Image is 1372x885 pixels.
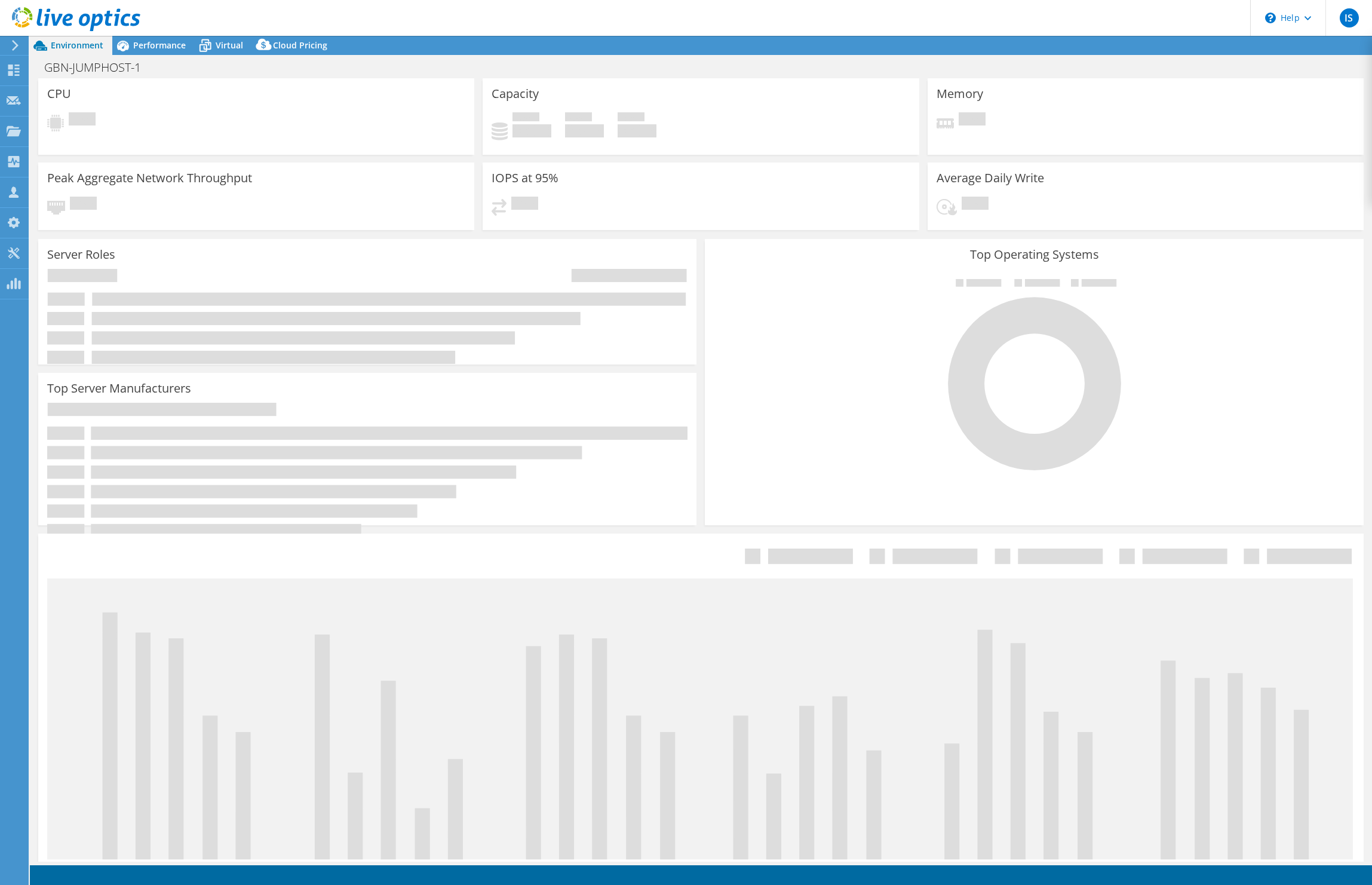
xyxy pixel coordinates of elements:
span: Pending [511,197,538,213]
h3: Top Server Manufacturers [47,382,191,395]
span: Cloud Pricing [273,39,327,51]
span: Used [512,112,539,124]
span: Free [565,112,592,124]
h3: Memory [937,87,983,100]
span: IS [1340,8,1359,27]
h3: Capacity [492,87,539,100]
h3: CPU [47,87,71,100]
h3: Top Operating Systems [714,248,1354,261]
h3: Average Daily Write [937,172,1044,185]
span: Performance [133,39,186,51]
h4: 0 GiB [512,124,551,137]
span: Pending [69,112,96,128]
h3: IOPS at 95% [492,172,558,185]
h4: 0 GiB [565,124,604,137]
span: Pending [70,197,97,213]
span: Environment [51,39,103,51]
h3: Server Roles [47,248,115,261]
span: Pending [959,112,986,128]
svg: \n [1265,13,1276,23]
span: Pending [962,197,989,213]
h1: GBN-JUMPHOST-1 [39,61,159,74]
h3: Peak Aggregate Network Throughput [47,172,252,185]
span: Virtual [216,39,243,51]
span: Total [618,112,644,124]
h4: 0 GiB [618,124,656,137]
